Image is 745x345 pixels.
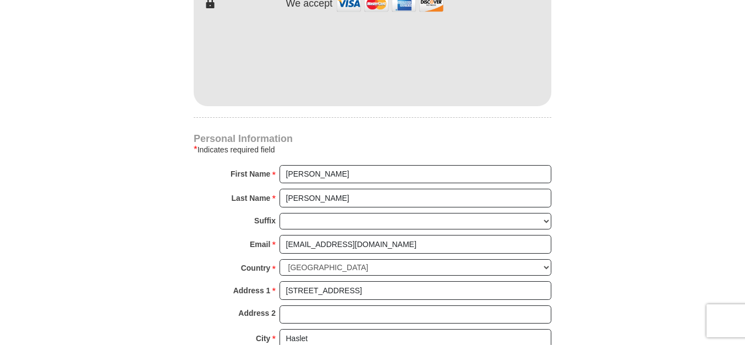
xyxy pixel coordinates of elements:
strong: Address 2 [238,305,276,321]
div: Indicates required field [194,143,551,156]
h4: Personal Information [194,134,551,143]
strong: Address 1 [233,283,271,298]
strong: Country [241,260,271,276]
strong: First Name [231,166,270,182]
strong: Last Name [232,190,271,206]
strong: Email [250,237,270,252]
strong: Suffix [254,213,276,228]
